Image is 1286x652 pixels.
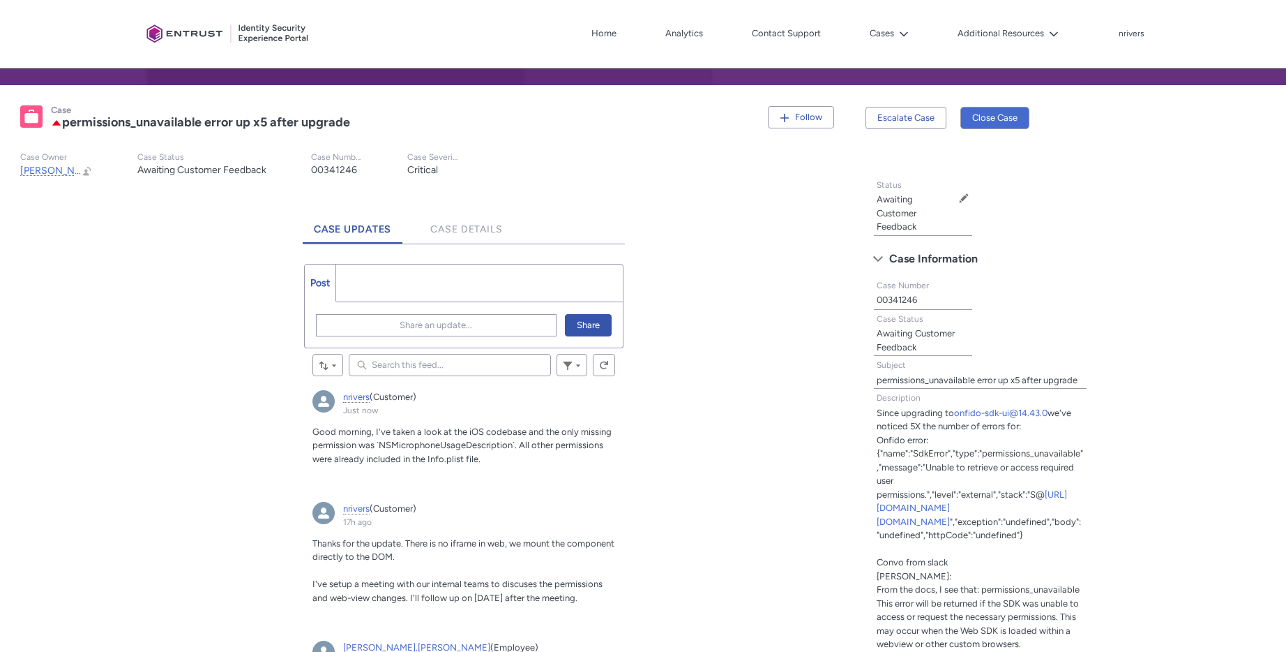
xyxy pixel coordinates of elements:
[662,23,706,44] a: Analytics, opens in new tab
[877,180,902,190] span: Status
[1118,26,1145,40] button: User Profile nrivers
[954,23,1062,44] button: Additional Resources
[343,503,370,514] a: nrivers
[407,152,459,163] p: Case Severity
[343,392,370,403] a: nrivers
[370,392,416,402] span: (Customer)
[430,223,503,235] span: Case Details
[314,223,392,235] span: Case Updates
[588,23,620,44] a: Home
[768,106,834,128] button: Follow
[958,193,969,204] button: Edit Status
[565,314,612,336] button: Share
[137,164,266,176] lightning-formatted-text: Awaiting Customer Feedback
[577,315,600,336] span: Share
[370,503,416,514] span: (Customer)
[877,375,1077,385] lightning-formatted-text: permissions_unavailable error up x5 after upgrade
[877,295,917,305] lightning-formatted-text: 00341246
[954,408,1047,418] a: onfido-sdk-ui@14.43.0
[62,114,350,130] lightning-formatted-text: permissions_unavailable error up x5 after upgrade
[593,354,615,376] button: Refresh this feed
[51,116,62,129] lightning-icon: Escalated
[349,354,551,376] input: Search this feed...
[20,152,93,163] p: Case Owner
[312,538,614,563] span: Thanks for the update. There is no iframe in web, we mount the component directly to the DOM.
[304,494,623,624] article: nrivers, 17h ago
[889,249,978,269] span: Case Information
[419,205,514,244] a: Case Details
[877,393,921,403] span: Description
[312,390,335,413] img: nrivers
[400,315,472,336] span: Share an update...
[407,164,438,176] lightning-formatted-text: Critical
[312,579,603,603] span: I've setup a meeting with our internal teams to discuses the permissions and web-view changes. I'...
[305,265,336,302] a: Post
[866,248,1094,270] button: Case Information
[795,112,822,122] span: Follow
[303,205,403,244] a: Case Updates
[312,502,335,524] img: nrivers
[877,328,955,353] lightning-formatted-text: Awaiting Customer Feedback
[748,23,824,44] a: Contact Support
[51,105,71,115] records-entity-label: Case
[877,360,906,370] span: Subject
[865,107,946,129] button: Escalate Case
[304,382,623,485] article: nrivers, Just now
[304,264,623,348] div: Chatter Publisher
[343,517,372,527] a: 17h ago
[310,277,330,289] span: Post
[877,281,929,290] span: Case Number
[316,314,557,336] button: Share an update...
[311,164,357,176] lightning-formatted-text: 00341246
[1119,29,1144,39] p: nrivers
[312,427,612,464] span: Good morning, I've taken a look at the iOS codebase and the only missing permission was `NSMicrop...
[877,314,923,324] span: Case Status
[82,165,93,177] button: Change Owner
[343,406,378,415] a: Just now
[137,152,266,163] p: Case Status
[311,152,363,163] p: Case Number
[20,165,179,177] span: [PERSON_NAME].[PERSON_NAME]
[960,107,1029,129] button: Close Case
[866,23,912,44] button: Cases
[877,489,1067,527] a: [URL][DOMAIN_NAME][DOMAIN_NAME]
[877,194,916,232] lightning-formatted-text: Awaiting Customer Feedback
